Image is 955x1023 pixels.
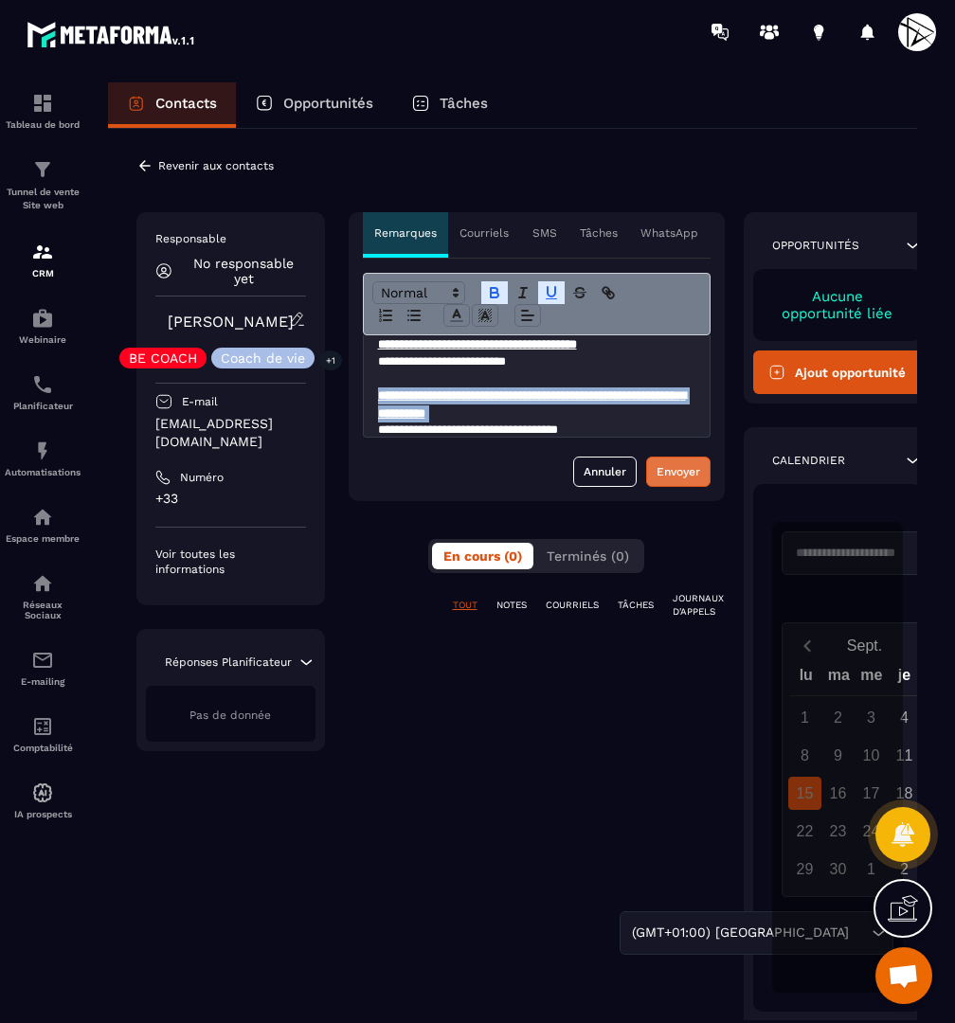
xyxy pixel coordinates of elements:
[888,777,921,810] div: 18
[5,558,81,635] a: social-networksocial-networkRéseaux Sociaux
[31,307,54,330] img: automations
[221,351,305,365] p: Coach de vie
[31,649,54,672] img: email
[31,572,54,595] img: social-network
[535,543,640,569] button: Terminés (0)
[5,533,81,544] p: Espace membre
[5,78,81,144] a: formationformationTableau de bord
[5,401,81,411] p: Planificateur
[646,457,711,487] button: Envoyer
[31,241,54,263] img: formation
[627,923,853,943] span: (GMT+01:00) [GEOGRAPHIC_DATA]
[620,911,893,955] div: Search for option
[155,490,306,508] p: +33
[31,781,54,804] img: automations
[5,809,81,819] p: IA prospects
[580,225,618,241] p: Tâches
[5,293,81,359] a: automationsautomationsWebinaire
[5,743,81,753] p: Comptabilité
[657,462,700,481] div: Envoyer
[155,415,306,451] p: [EMAIL_ADDRESS][DOMAIN_NAME]
[31,373,54,396] img: scheduler
[5,425,81,492] a: automationsautomationsAutomatisations
[236,82,392,128] a: Opportunités
[129,351,197,365] p: BE COACH
[392,82,507,128] a: Tâches
[546,599,599,612] p: COURRIELS
[888,662,921,695] div: je
[640,225,698,241] p: WhatsApp
[753,350,923,394] button: Ajout opportunité
[158,159,274,172] p: Revenir aux contacts
[5,119,81,130] p: Tableau de bord
[772,288,904,322] p: Aucune opportunité liée
[5,144,81,226] a: formationformationTunnel de vente Site web
[27,17,197,51] img: logo
[155,231,306,246] p: Responsable
[5,676,81,687] p: E-mailing
[5,226,81,293] a: formationformationCRM
[31,440,54,462] img: automations
[443,548,522,564] span: En cours (0)
[5,635,81,701] a: emailemailE-mailing
[772,453,845,468] p: Calendrier
[673,592,724,619] p: JOURNAUX D'APPELS
[5,359,81,425] a: schedulerschedulerPlanificateur
[547,548,629,564] span: Terminés (0)
[374,225,437,241] p: Remarques
[5,334,81,345] p: Webinaire
[5,701,81,767] a: accountantaccountantComptabilité
[772,238,859,253] p: Opportunités
[875,947,932,1004] div: Ouvrir le chat
[283,95,373,112] p: Opportunités
[432,543,533,569] button: En cours (0)
[31,158,54,181] img: formation
[182,256,306,286] p: No responsable yet
[165,655,292,670] p: Réponses Planificateur
[5,268,81,278] p: CRM
[31,715,54,738] img: accountant
[31,92,54,115] img: formation
[888,701,921,734] div: 4
[5,600,81,620] p: Réseaux Sociaux
[108,82,236,128] a: Contacts
[440,95,488,112] p: Tâches
[5,467,81,477] p: Automatisations
[155,547,306,577] p: Voir toutes les informations
[453,599,477,612] p: TOUT
[182,394,218,409] p: E-mail
[189,709,271,722] span: Pas de donnée
[5,186,81,212] p: Tunnel de vente Site web
[532,225,557,241] p: SMS
[888,739,921,772] div: 11
[168,313,294,331] a: [PERSON_NAME]
[496,599,527,612] p: NOTES
[618,599,654,612] p: TÂCHES
[180,470,224,485] p: Numéro
[5,492,81,558] a: automationsautomationsEspace membre
[31,506,54,529] img: automations
[155,95,217,112] p: Contacts
[319,350,342,370] p: +1
[573,457,637,487] button: Annuler
[459,225,509,241] p: Courriels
